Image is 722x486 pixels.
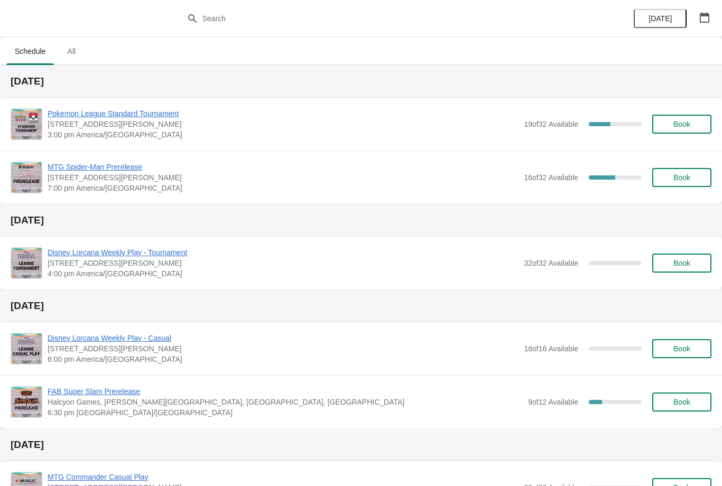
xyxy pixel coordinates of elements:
span: Schedule [6,42,54,61]
span: All [58,42,85,61]
span: [STREET_ADDRESS][PERSON_NAME] [48,343,519,354]
span: [STREET_ADDRESS][PERSON_NAME] [48,119,519,129]
span: [DATE] [649,14,672,23]
span: [STREET_ADDRESS][PERSON_NAME] [48,258,519,268]
span: Disney Lorcana Weekly Play - Casual [48,333,519,343]
span: Book [673,344,690,353]
span: 19 of 32 Available [524,120,578,128]
img: Pokemon League Standard Tournament | 2040 Louetta Rd Ste I Spring, TX 77388 | 3:00 pm America/Chi... [11,109,42,139]
h2: [DATE] [11,76,711,87]
span: Book [673,259,690,267]
span: 4:00 pm America/[GEOGRAPHIC_DATA] [48,268,519,279]
button: Book [652,392,711,412]
span: Book [673,120,690,128]
span: Pokemon League Standard Tournament [48,108,519,119]
button: Book [652,339,711,358]
span: 32 of 32 Available [524,259,578,267]
span: Halcyon Games, [PERSON_NAME][GEOGRAPHIC_DATA], [GEOGRAPHIC_DATA], [GEOGRAPHIC_DATA] [48,397,523,407]
span: Book [673,398,690,406]
img: Disney Lorcana Weekly Play - Tournament | 2040 Louetta Rd Ste I Spring, TX 77388 | 4:00 pm Americ... [11,248,42,278]
img: FAB Super Slam Prerelease | Halcyon Games, Louetta Road, Spring, TX, USA | 6:30 pm America/Chicago [11,387,42,417]
img: Disney Lorcana Weekly Play - Casual | 2040 Louetta Rd Ste I Spring, TX 77388 | 6:00 pm America/Ch... [11,333,42,364]
span: 3:00 pm America/[GEOGRAPHIC_DATA] [48,129,519,140]
span: 16 of 32 Available [524,173,578,182]
h2: [DATE] [11,215,711,226]
input: Search [202,9,542,28]
span: 9 of 12 Available [528,398,578,406]
span: 6:30 pm [GEOGRAPHIC_DATA]/[GEOGRAPHIC_DATA] [48,407,523,418]
span: FAB Super Slam Prerelease [48,386,523,397]
span: Book [673,173,690,182]
button: Book [652,254,711,273]
h2: [DATE] [11,301,711,311]
h2: [DATE] [11,440,711,450]
span: [STREET_ADDRESS][PERSON_NAME] [48,172,519,183]
button: Book [652,168,711,187]
span: 6:00 pm America/[GEOGRAPHIC_DATA] [48,354,519,364]
span: Disney Lorcana Weekly Play - Tournament [48,247,519,258]
img: MTG Spider-Man Prerelease | 2040 Louetta Rd Ste I Spring, TX 77388 | 7:00 pm America/Chicago [11,162,42,193]
span: 7:00 pm America/[GEOGRAPHIC_DATA] [48,183,519,193]
button: [DATE] [634,9,687,28]
span: MTG Commander Casual Play [48,472,519,482]
button: Book [652,115,711,134]
span: MTG Spider-Man Prerelease [48,162,519,172]
span: 16 of 16 Available [524,344,578,353]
